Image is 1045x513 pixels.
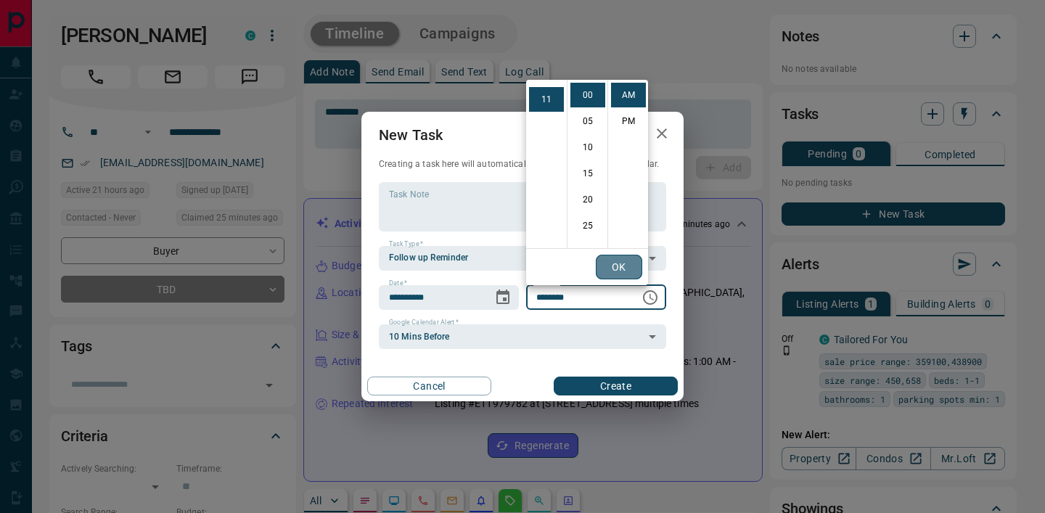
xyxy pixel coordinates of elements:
li: 15 minutes [570,161,605,186]
li: AM [611,83,646,107]
div: Follow up Reminder [379,246,666,271]
li: 11 hours [529,87,564,112]
li: PM [611,109,646,134]
label: Google Calendar Alert [389,318,459,327]
button: Create [554,377,678,395]
p: Creating a task here will automatically add it to your Google Calendar. [379,158,666,171]
ul: Select meridiem [607,80,648,248]
label: Date [389,279,407,288]
li: 5 minutes [570,109,605,134]
li: 0 minutes [570,83,605,107]
button: Choose time, selected time is 11:00 AM [636,283,665,312]
li: 10 minutes [570,135,605,160]
li: 20 minutes [570,187,605,212]
label: Task Type [389,239,423,249]
label: Time [536,279,555,288]
div: 10 Mins Before [379,324,666,349]
h2: New Task [361,112,460,158]
li: 30 minutes [570,239,605,264]
button: OK [596,255,642,279]
button: Cancel [367,377,491,395]
ul: Select minutes [567,80,607,248]
button: Choose date, selected date is Sep 17, 2025 [488,283,517,312]
li: 25 minutes [570,213,605,238]
ul: Select hours [526,80,567,248]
